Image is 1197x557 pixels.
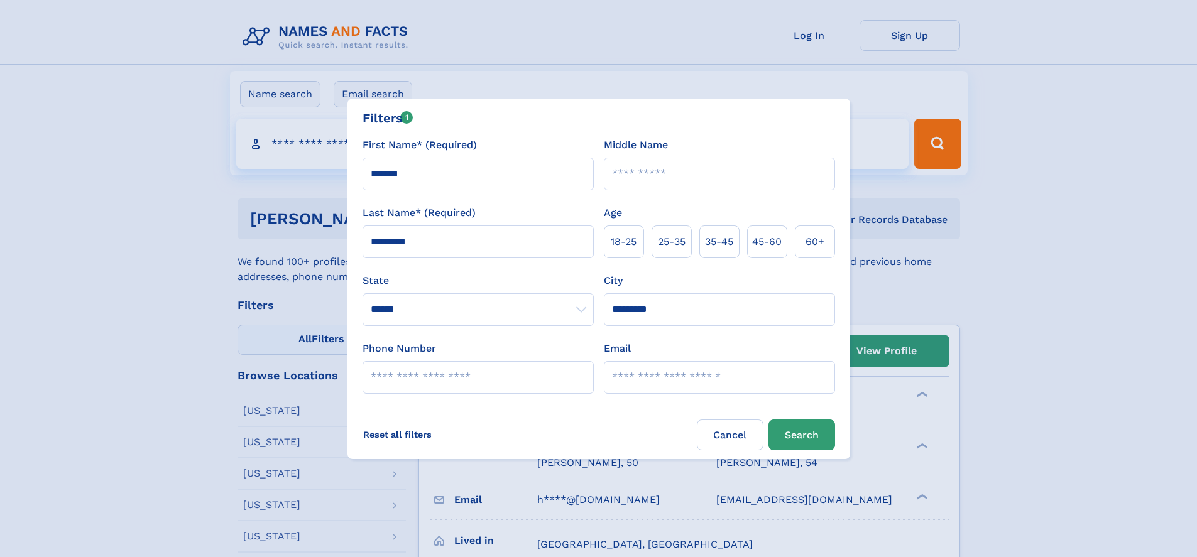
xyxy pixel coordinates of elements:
label: Middle Name [604,138,668,153]
label: Age [604,205,622,220]
label: Reset all filters [355,419,440,450]
label: Last Name* (Required) [363,205,476,220]
span: 60+ [806,234,824,249]
span: 18‑25 [611,234,637,249]
label: Cancel [697,419,763,450]
label: Email [604,341,631,356]
span: 45‑60 [752,234,782,249]
div: Filters [363,109,413,127]
label: State [363,273,594,288]
span: 35‑45 [705,234,733,249]
label: First Name* (Required) [363,138,477,153]
span: 25‑35 [658,234,686,249]
label: City [604,273,623,288]
button: Search [768,419,835,450]
label: Phone Number [363,341,436,356]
